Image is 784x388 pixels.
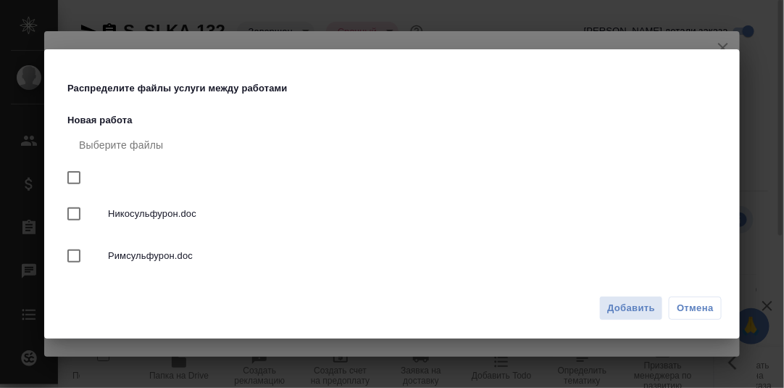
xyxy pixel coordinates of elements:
[67,193,722,235] div: Никосульфурон.doc
[607,300,655,317] span: Добавить
[108,207,711,221] span: Никосульфурон.doc
[67,81,295,96] p: Распределите файлы услуги между работами
[59,199,89,229] span: Выбрать все вложенные папки
[67,235,722,277] div: Римсульфурон.doc
[108,249,711,263] span: Римсульфурон.doc
[599,296,663,321] button: Добавить
[67,128,722,162] div: Выберите файлы
[67,113,722,128] p: Новая работа
[669,297,722,320] button: Отмена
[59,241,89,271] span: Выбрать все вложенные папки
[677,301,714,315] span: Отмена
